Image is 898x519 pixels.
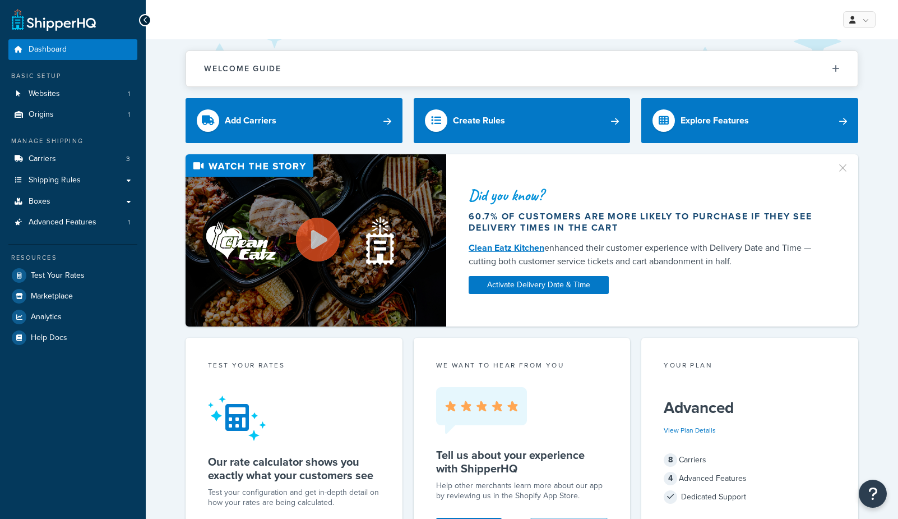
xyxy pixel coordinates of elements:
span: Analytics [31,313,62,322]
a: Explore Features [641,98,858,143]
li: Advanced Features [8,212,137,233]
a: Help Docs [8,328,137,348]
span: 1 [128,89,130,99]
span: 1 [128,218,130,227]
h5: Tell us about your experience with ShipperHQ [436,448,608,475]
a: Websites1 [8,84,137,104]
h5: Advanced [664,399,836,417]
a: Clean Eatz Kitchen [469,241,544,254]
span: Origins [29,110,54,120]
p: Help other merchants learn more about our app by reviewing us in the Shopify App Store. [436,481,608,501]
div: Dedicated Support [664,489,836,505]
span: Dashboard [29,45,67,54]
li: Websites [8,84,137,104]
a: Advanced Features1 [8,212,137,233]
span: 1 [128,110,130,120]
div: Add Carriers [225,113,276,128]
div: Resources [8,253,137,263]
p: we want to hear from you [436,360,608,370]
a: Add Carriers [186,98,402,143]
h2: Welcome Guide [204,65,281,73]
div: Did you know? [469,187,823,203]
img: Video thumbnail [186,154,446,327]
a: Dashboard [8,39,137,60]
a: Origins1 [8,104,137,125]
a: Analytics [8,307,137,327]
a: Shipping Rules [8,170,137,191]
div: Advanced Features [664,471,836,486]
span: Advanced Features [29,218,96,227]
div: enhanced their customer experience with Delivery Date and Time — cutting both customer service ti... [469,241,823,268]
span: Help Docs [31,333,67,343]
span: 8 [664,453,677,467]
a: Test Your Rates [8,265,137,286]
h5: Our rate calculator shows you exactly what your customers see [208,455,380,482]
a: Create Rules [414,98,631,143]
div: 60.7% of customers are more likely to purchase if they see delivery times in the cart [469,211,823,233]
div: Test your configuration and get in-depth detail on how your rates are being calculated. [208,488,380,508]
span: Marketplace [31,292,73,301]
span: Boxes [29,197,50,206]
button: Welcome Guide [186,51,858,86]
div: Test your rates [208,360,380,373]
span: 4 [664,472,677,485]
span: Websites [29,89,60,99]
li: Carriers [8,149,137,169]
span: Test Your Rates [31,271,85,281]
div: Carriers [664,452,836,468]
button: Open Resource Center [859,480,887,508]
div: Your Plan [664,360,836,373]
a: Marketplace [8,286,137,306]
a: Boxes [8,191,137,212]
a: Carriers3 [8,149,137,169]
span: 3 [126,154,130,164]
div: Manage Shipping [8,136,137,146]
a: View Plan Details [664,425,716,435]
div: Create Rules [453,113,505,128]
span: Carriers [29,154,56,164]
a: Activate Delivery Date & Time [469,276,609,294]
span: Shipping Rules [29,176,81,185]
li: Origins [8,104,137,125]
div: Explore Features [681,113,749,128]
div: Basic Setup [8,71,137,81]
